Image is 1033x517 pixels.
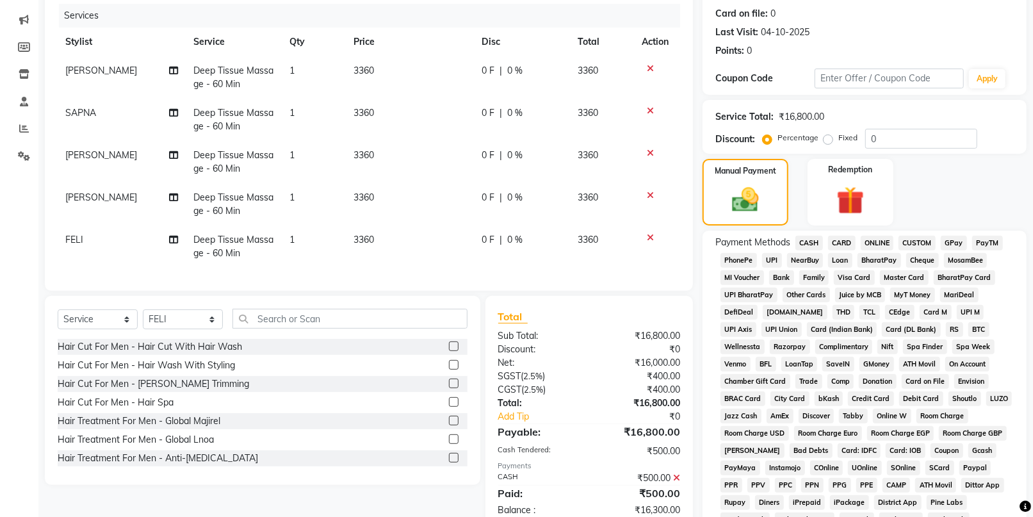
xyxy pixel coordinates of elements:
span: Instamojo [765,461,805,475]
span: | [500,191,502,204]
span: 3360 [354,234,374,245]
span: Venmo [720,357,751,372]
span: 2.5% [524,371,543,381]
span: iPackage [830,495,869,510]
span: Family [799,270,829,285]
div: ₹400.00 [589,383,690,397]
span: 0 % [507,106,523,120]
span: Chamber Gift Card [720,374,790,389]
th: Service [186,28,282,56]
div: Last Visit: [715,26,758,39]
th: Stylist [58,28,186,56]
span: 3360 [578,65,598,76]
label: Fixed [838,132,858,144]
span: Total [498,310,528,324]
div: Paid: [489,486,589,501]
span: Razorpay [770,340,810,354]
div: ₹16,800.00 [589,397,690,410]
span: Room Charge [916,409,968,423]
span: 3360 [578,234,598,245]
span: BRAC Card [720,391,765,406]
div: Hair Treatment For Men - Anti-[MEDICAL_DATA] [58,452,258,465]
div: ₹16,800.00 [779,110,824,124]
span: FELI [65,234,83,245]
span: UPI BharatPay [720,288,777,302]
th: Total [570,28,634,56]
span: CAMP [883,478,911,493]
div: Coupon Code [715,72,815,85]
span: CUSTOM [899,236,936,250]
div: ₹16,800.00 [589,424,690,439]
span: Card (Indian Bank) [807,322,877,337]
label: Redemption [828,164,872,176]
input: Search or Scan [232,309,468,329]
span: Master Card [880,270,929,285]
span: 0 F [482,106,494,120]
span: UOnline [848,461,882,475]
span: UPI [762,253,782,268]
div: Net: [489,356,589,370]
span: Shoutlo [948,391,981,406]
div: Hair Cut For Men - Hair Wash With Styling [58,359,235,372]
span: MI Voucher [720,270,764,285]
span: PPN [801,478,824,493]
a: Add Tip [489,410,606,423]
span: 1 [289,65,295,76]
span: BTC [968,322,989,337]
div: Hair Treatment For Men - Global Lnoa [58,433,214,447]
span: Room Charge GBP [939,426,1007,441]
span: 0 % [507,191,523,204]
span: Comp [827,374,854,389]
span: PhonePe [720,253,757,268]
div: ₹16,300.00 [589,504,690,517]
div: 0 [747,44,752,58]
span: SOnline [887,461,920,475]
span: 0 F [482,191,494,204]
span: 1 [289,107,295,119]
span: On Account [945,357,990,372]
span: CGST [498,384,522,395]
th: Action [634,28,680,56]
span: Card on File [902,374,949,389]
span: Card: IDFC [838,443,881,458]
span: Juice by MCB [835,288,886,302]
span: CEdge [885,305,915,320]
span: 1 [289,234,295,245]
div: Discount: [489,343,589,356]
span: [PERSON_NAME] [65,192,137,203]
img: _cash.svg [724,185,767,215]
div: ₹500.00 [589,472,690,485]
span: THD [833,305,855,320]
span: 0 F [482,64,494,78]
div: ₹500.00 [589,486,690,501]
span: 1 [289,149,295,161]
span: | [500,106,502,120]
span: Room Charge Euro [794,426,862,441]
span: [PERSON_NAME] [65,149,137,161]
div: Sub Total: [489,329,589,343]
span: Donation [859,374,897,389]
span: SCard [925,461,954,475]
span: 3360 [354,65,374,76]
span: 0 % [507,149,523,162]
span: Other Cards [783,288,830,302]
span: 3360 [354,192,374,203]
div: Cash Tendered: [489,445,589,458]
div: ( ) [489,383,589,397]
span: Card (DL Bank) [882,322,941,337]
span: Discover [799,409,834,423]
div: ( ) [489,370,589,383]
span: UPI M [957,305,984,320]
span: LoanTap [781,357,818,372]
span: Online W [873,409,911,423]
span: Spa Finder [903,340,947,354]
div: CASH [489,472,589,485]
span: Diners [755,495,784,510]
span: Deep Tissue Massage - 60 Min [193,65,273,90]
span: Gcash [968,443,996,458]
div: Service Total: [715,110,774,124]
span: [PERSON_NAME] [65,65,137,76]
div: ₹0 [606,410,690,423]
button: Apply [969,69,1005,88]
span: Deep Tissue Massage - 60 Min [193,107,273,132]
